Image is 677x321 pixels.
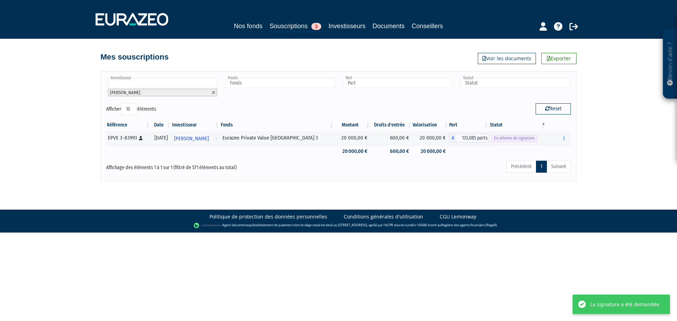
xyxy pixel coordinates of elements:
[590,301,659,308] div: La signature a été demandée
[413,145,449,158] td: 20 000,00 €
[222,134,332,142] div: Eurazeo Private Value [GEOGRAPHIC_DATA] 3
[371,145,413,158] td: 600,00 €
[413,119,449,131] th: Valorisation: activer pour trier la colonne par ordre croissant
[220,119,334,131] th: Fonds: activer pour trier la colonne par ordre croissant
[108,134,148,142] div: EPVE 3-83993
[106,119,151,131] th: Référence : activer pour trier la colonne par ordre croissant
[171,131,220,145] a: [PERSON_NAME]
[412,21,443,31] a: Conseillers
[373,21,405,31] a: Documents
[236,223,252,227] a: Lemonway
[151,119,171,131] th: Date: activer pour trier la colonne par ordre croissant
[334,131,371,145] td: 20 000,00 €
[413,131,449,145] td: 20 000,00 €
[334,119,371,131] th: Montant: activer pour trier la colonne par ordre croissant
[234,21,262,31] a: Nos fonds
[371,131,413,145] td: 600,00 €
[456,134,489,143] span: 133,085 parts
[110,90,140,95] span: [PERSON_NAME]
[121,103,137,115] select: Afficheréléments
[106,103,156,115] label: Afficher éléments
[96,13,168,26] img: 1732889491-logotype_eurazeo_blanc_rvb.png
[449,134,489,143] div: A - Eurazeo Private Value Europe 3
[441,223,497,227] a: Registre des agents financiers (Regafi)
[174,132,209,145] span: [PERSON_NAME]
[100,53,169,61] h4: Mes souscriptions
[194,222,221,229] img: logo-lemonway.png
[215,132,217,145] i: Voir l'investisseur
[536,103,571,115] button: Reset
[311,23,321,30] span: 3
[334,145,371,158] td: 20 000,00 €
[7,222,670,229] div: - Agent de (établissement de paiement dont le siège social est situé au [STREET_ADDRESS], agréé p...
[536,161,547,173] a: 1
[440,213,476,220] a: CGU Lemonway
[449,134,456,143] span: A
[492,135,537,142] span: En attente de signature
[153,134,169,142] div: [DATE]
[371,119,413,131] th: Droits d'entrée: activer pour trier la colonne par ordre croissant
[449,119,489,131] th: Part: activer pour trier la colonne par ordre croissant
[489,119,547,131] th: Statut : activer pour trier la colonne par ordre d&eacute;croissant
[106,160,294,171] div: Affichage des éléments 1 à 1 sur 1 (filtré de 571 éléments au total)
[269,21,321,32] a: Souscriptions3
[139,136,143,140] i: [Français] Personne physique
[209,213,327,220] a: Politique de protection des données personnelles
[541,53,577,64] a: Exporter
[328,21,365,31] a: Investisseurs
[478,53,536,64] a: Voir les documents
[666,32,674,95] p: Besoin d'aide ?
[344,213,423,220] a: Conditions générales d'utilisation
[171,119,220,131] th: Investisseur: activer pour trier la colonne par ordre croissant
